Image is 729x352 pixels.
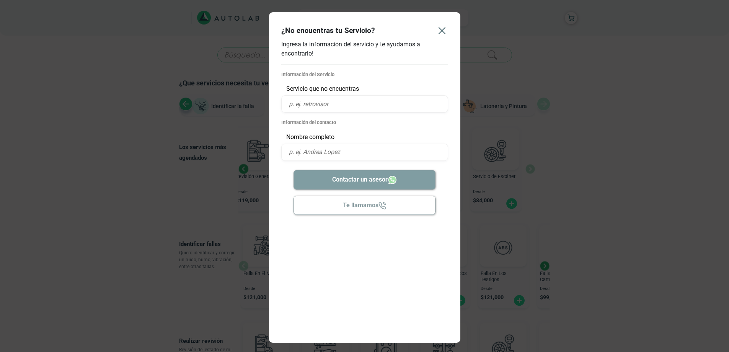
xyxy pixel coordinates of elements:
img: Whatsapp icon [388,175,397,185]
p: Información del contacto [281,119,448,126]
input: p. ej. retrovisor [281,95,448,113]
button: Te llamamos [294,196,435,215]
p: Información del Servicio [281,71,448,78]
button: Close [430,18,454,43]
p: Ingresa la información del servicio y te ayudamos a encontrarlo! [281,40,448,58]
p: Nombre completo [281,133,448,142]
h4: ¿No encuentras tu Servicio? [281,26,375,35]
p: Servicio que no encuentras [281,84,448,93]
input: p. ej. Andrea Lopez [281,144,448,161]
button: Contactar un asesor [294,170,435,190]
